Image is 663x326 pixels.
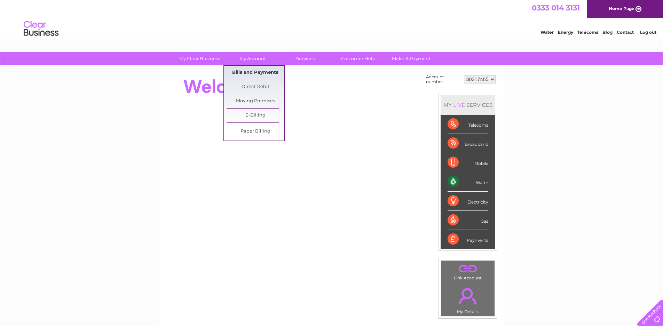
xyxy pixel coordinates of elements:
[452,102,466,108] div: LIVE
[640,30,656,35] a: Log out
[277,52,334,65] a: Services
[171,52,228,65] a: My Clear Business
[23,18,59,39] img: logo.png
[448,153,488,172] div: Mobile
[441,260,495,282] td: Link Account
[602,30,613,35] a: Blog
[577,30,598,35] a: Telecoms
[532,3,580,12] a: 0333 014 3131
[227,109,284,122] a: E-Billing
[448,230,488,249] div: Payments
[424,73,462,86] td: Account number
[441,95,495,115] div: MY SERVICES
[540,30,554,35] a: Water
[448,134,488,153] div: Broadband
[227,94,284,108] a: Moving Premises
[382,52,440,65] a: Make A Payment
[443,262,493,275] a: .
[441,282,495,316] td: My Details
[448,192,488,211] div: Electricity
[227,125,284,138] a: Paper Billing
[227,66,284,80] a: Bills and Payments
[617,30,634,35] a: Contact
[224,52,281,65] a: My Account
[448,211,488,230] div: Gas
[227,80,284,94] a: Direct Debit
[330,52,387,65] a: Customer Help
[448,115,488,134] div: Telecoms
[167,4,496,34] div: Clear Business is a trading name of Verastar Limited (registered in [GEOGRAPHIC_DATA] No. 3667643...
[443,284,493,308] a: .
[558,30,573,35] a: Energy
[448,172,488,191] div: Water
